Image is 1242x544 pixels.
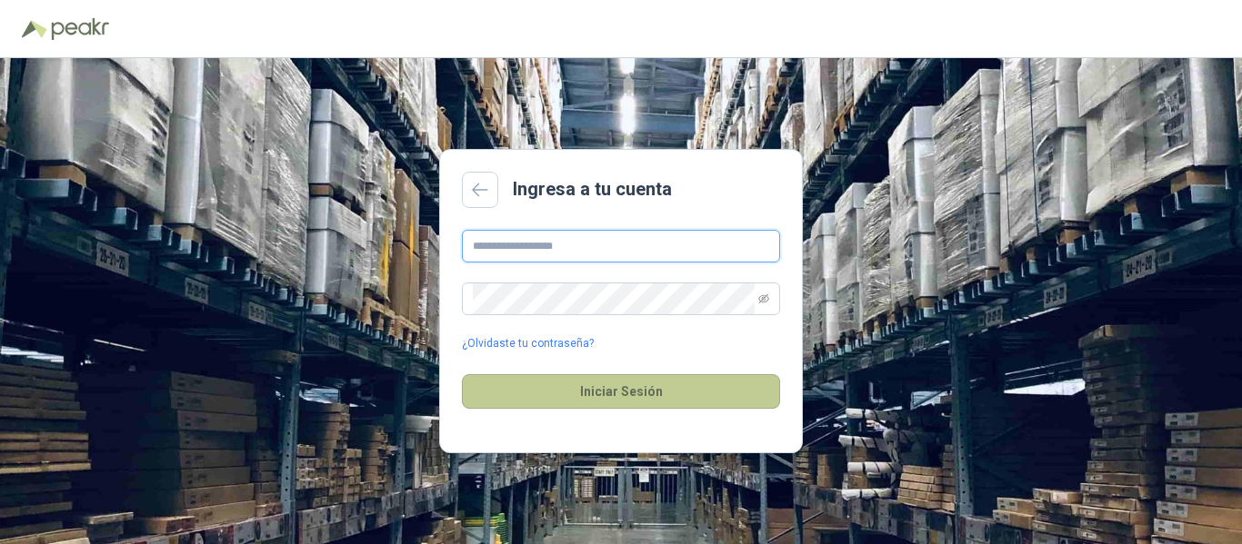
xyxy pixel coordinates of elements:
button: Iniciar Sesión [462,374,780,409]
img: Logo [22,20,47,38]
span: eye-invisible [758,293,769,304]
a: ¿Olvidaste tu contraseña? [462,335,594,352]
h2: Ingresa a tu cuenta [513,175,672,203]
img: Peakr [51,18,109,40]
